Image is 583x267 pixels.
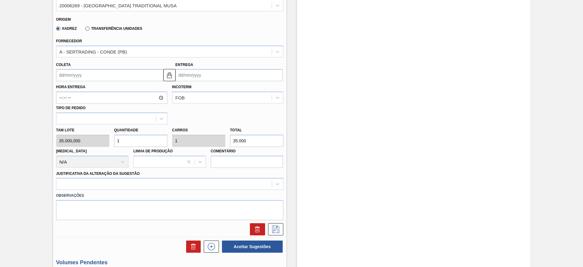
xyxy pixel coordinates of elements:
[56,39,82,43] label: Fornecedor
[172,85,192,89] label: Incoterm
[60,3,177,8] div: 20006269 - [GEOGRAPHIC_DATA] TRADITIONAL MUSA
[176,63,193,67] label: Entrega
[201,241,219,253] div: Nova sugestão
[230,128,242,132] label: Total
[56,172,140,176] label: Justificativa da Alteração da Sugestão
[56,26,77,31] label: Xadrez
[222,241,283,253] button: Aceitar Sugestões
[56,17,71,22] label: Origem
[56,259,283,266] h3: Volumes Pendentes
[265,223,283,235] div: Salvar Sugestão
[56,106,86,110] label: Tipo de pedido
[183,241,201,253] div: Excluir Sugestões
[114,128,138,132] label: Quantidade
[56,191,283,200] label: Observações
[56,69,163,81] input: dd/mm/yyyy
[211,147,283,156] label: Comentário
[172,128,188,132] label: Carros
[176,95,185,100] div: FOB
[60,49,127,54] div: A - SERTRADING - CONDE (PB)
[85,26,142,31] label: Transferência Unidades
[56,83,167,92] label: Hora Entrega
[176,69,283,81] input: dd/mm/yyyy
[56,63,71,67] label: Coleta
[219,240,283,253] div: Aceitar Sugestões
[56,126,109,135] label: Tam lote
[247,223,265,235] div: Excluir Sugestão
[166,71,173,79] img: locked
[163,69,176,81] button: locked
[133,149,173,153] label: Linha de Produção
[56,149,87,153] label: [MEDICAL_DATA]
